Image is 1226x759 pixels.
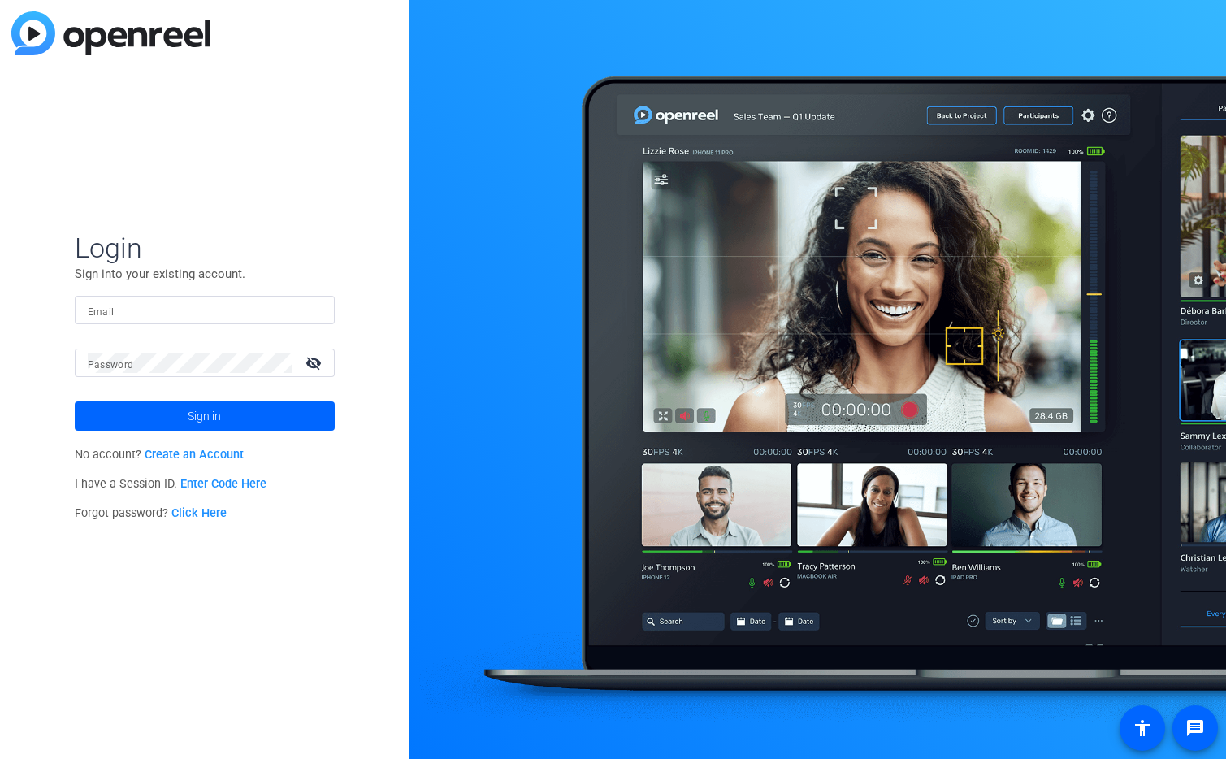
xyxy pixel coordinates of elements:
mat-icon: accessibility [1133,718,1152,738]
mat-label: Email [88,306,115,318]
span: Forgot password? [75,506,227,520]
p: Sign into your existing account. [75,265,335,283]
img: blue-gradient.svg [11,11,210,55]
span: No account? [75,448,245,462]
mat-label: Password [88,359,134,371]
button: Sign in [75,401,335,431]
a: Enter Code Here [180,477,266,491]
span: I have a Session ID. [75,477,267,491]
mat-icon: message [1185,718,1205,738]
input: Enter Email Address [88,301,322,320]
a: Create an Account [145,448,244,462]
mat-icon: visibility_off [296,351,335,375]
span: Login [75,231,335,265]
span: Sign in [188,396,221,436]
a: Click Here [171,506,227,520]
